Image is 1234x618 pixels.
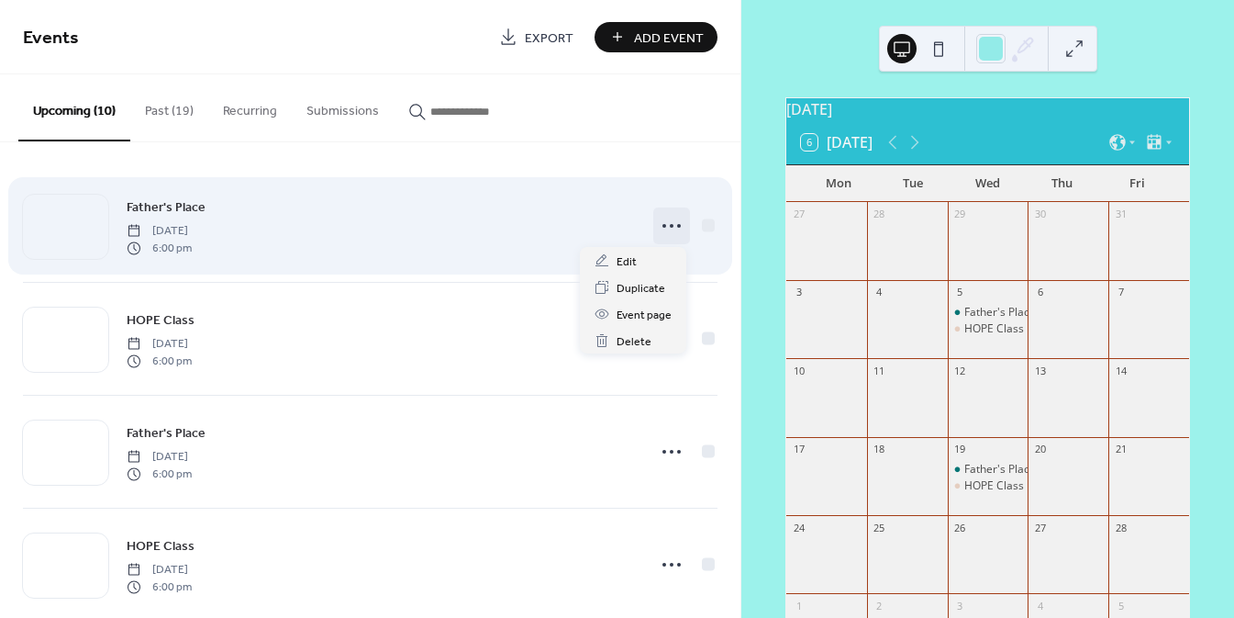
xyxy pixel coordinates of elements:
[948,305,1028,320] div: Father's Place
[127,336,192,353] span: [DATE]
[127,223,192,240] span: [DATE]
[948,462,1028,478] div: Father's Place
[208,74,292,140] button: Recurring
[792,599,806,612] div: 1
[786,98,1189,120] div: [DATE]
[953,364,967,377] div: 12
[1114,599,1128,612] div: 5
[1025,165,1099,202] div: Thu
[485,22,587,52] a: Export
[1100,165,1174,202] div: Fri
[127,353,192,369] span: 6:00 pm
[127,422,206,444] a: Father's Place
[873,599,886,612] div: 2
[948,478,1028,494] div: HOPE Class
[1033,443,1047,456] div: 20
[292,74,394,140] button: Submissions
[795,129,879,155] button: 6[DATE]
[127,466,192,482] span: 6:00 pm
[873,443,886,456] div: 18
[964,478,1024,494] div: HOPE Class
[617,332,651,352] span: Delete
[127,197,206,218] a: Father's Place
[1114,208,1128,221] div: 31
[1033,521,1047,534] div: 27
[127,562,192,579] span: [DATE]
[634,28,704,48] span: Add Event
[617,253,637,272] span: Edit
[1114,443,1128,456] div: 21
[127,535,195,556] a: HOPE Class
[1033,208,1047,221] div: 30
[953,286,967,299] div: 5
[873,286,886,299] div: 4
[127,537,195,556] span: HOPE Class
[1114,286,1128,299] div: 7
[595,22,717,52] button: Add Event
[801,165,875,202] div: Mon
[792,521,806,534] div: 24
[792,286,806,299] div: 3
[1033,599,1047,612] div: 4
[23,20,79,56] span: Events
[525,28,573,48] span: Export
[873,364,886,377] div: 11
[18,74,130,141] button: Upcoming (10)
[1033,286,1047,299] div: 6
[964,305,1036,320] div: Father's Place
[127,309,195,331] a: HOPE Class
[1033,364,1047,377] div: 13
[130,74,208,140] button: Past (19)
[948,321,1028,337] div: HOPE Class
[792,208,806,221] div: 27
[127,449,192,466] span: [DATE]
[873,521,886,534] div: 25
[792,443,806,456] div: 17
[953,521,967,534] div: 26
[617,279,665,298] span: Duplicate
[1114,364,1128,377] div: 14
[127,424,206,444] span: Father's Place
[964,321,1024,337] div: HOPE Class
[127,198,206,218] span: Father's Place
[127,311,195,331] span: HOPE Class
[875,165,950,202] div: Tue
[951,165,1025,202] div: Wed
[1114,521,1128,534] div: 28
[953,443,967,456] div: 19
[873,208,886,221] div: 28
[127,579,192,595] span: 6:00 pm
[953,208,967,221] div: 29
[617,306,672,325] span: Event page
[964,462,1036,478] div: Father's Place
[792,364,806,377] div: 10
[953,599,967,612] div: 3
[127,240,192,256] span: 6:00 pm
